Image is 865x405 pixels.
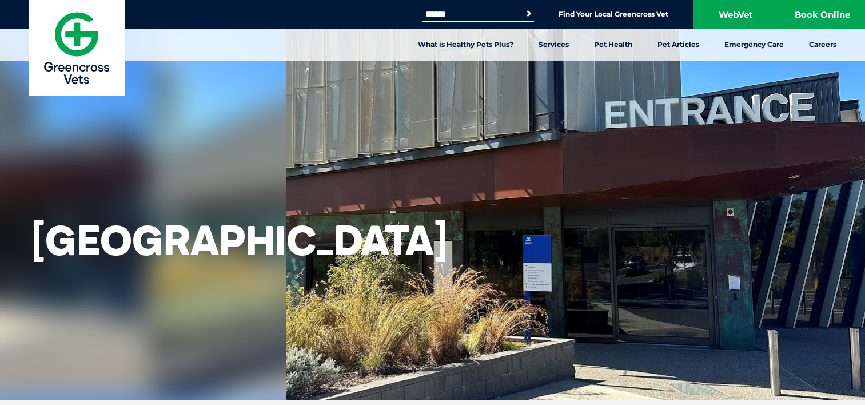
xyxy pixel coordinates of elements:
[559,10,668,19] a: Find Your Local Greencross Vet
[523,8,535,19] button: Search
[581,29,645,61] a: Pet Health
[405,29,526,61] a: What is Healthy Pets Plus?
[796,29,849,61] a: Careers
[645,29,712,61] a: Pet Articles
[526,29,581,61] a: Services
[31,216,448,265] h1: [GEOGRAPHIC_DATA]
[712,29,796,61] a: Emergency Care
